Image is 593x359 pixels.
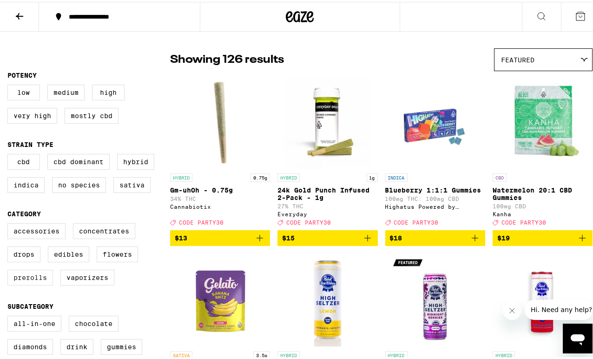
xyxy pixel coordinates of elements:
[7,70,37,77] legend: Potency
[496,74,589,167] img: Kanha - Watermelon 20:1 CBD Gummies
[277,209,377,215] div: Everyday
[250,172,270,180] p: 0.75g
[389,252,481,345] img: Pabst Labs - Midnight Berries 10:3:2 High Seltzer
[281,252,374,345] img: Pabst Labs - Lemon High Seltzer
[7,175,45,191] label: Indica
[385,349,408,358] p: HYBRID
[281,74,374,167] img: Everyday - 24k Gold Punch Infused 2-Pack - 1g
[385,202,485,208] div: Highatus Powered by Cannabiotix
[170,185,270,192] p: Gm-uhOh - 0.75g
[7,301,53,308] legend: Subcategory
[501,218,546,224] span: CODE PARTY30
[277,349,300,358] p: HYBRID
[525,298,593,318] iframe: Message from company
[497,233,510,240] span: $19
[173,74,267,167] img: Cannabiotix - Gm-uhOh - 0.75g
[563,322,593,352] iframe: Button to launch messaging window
[493,228,593,244] button: Add to bag
[97,245,138,260] label: Flowers
[493,74,593,228] a: Open page for Watermelon 20:1 CBD Gummies from Kanha
[52,175,106,191] label: No Species
[48,245,89,260] label: Edibles
[493,172,507,180] p: CBD
[117,152,154,168] label: Hybrid
[389,74,481,167] img: Highatus Powered by Cannabiotix - Blueberry 1:1:1 Gummies
[7,208,41,216] legend: Category
[385,228,485,244] button: Add to bag
[367,172,378,180] p: 1g
[179,218,224,224] span: CODE PARTY30
[493,201,593,207] p: 100mg CBD
[113,175,151,191] label: Sativa
[503,299,521,318] iframe: Close message
[390,233,402,240] span: $18
[496,252,589,345] img: Pabst Labs - Strawberry Kiwi High Seltzer
[493,349,515,358] p: HYBRID
[170,74,270,228] a: Open page for Gm-uhOh - 0.75g from Cannabiotix
[170,228,270,244] button: Add to bag
[7,245,40,260] label: Drops
[7,268,53,284] label: Prerolls
[7,314,61,330] label: All-In-One
[253,349,270,358] p: 3.5g
[175,233,187,240] span: $13
[501,54,534,62] span: Featured
[385,74,485,228] a: Open page for Blueberry 1:1:1 Gummies from Highatus Powered by Cannabiotix
[277,228,377,244] button: Add to bag
[385,194,485,200] p: 100mg THC: 100mg CBD
[73,221,135,237] label: Concentrates
[282,233,295,240] span: $15
[277,74,377,228] a: Open page for 24k Gold Punch Infused 2-Pack - 1g from Everyday
[174,252,267,345] img: Gelato - Banana Runtz - 3.5g
[385,185,485,192] p: Blueberry 1:1:1 Gummies
[493,209,593,215] div: Kanha
[170,172,192,180] p: HYBRID
[60,268,114,284] label: Vaporizers
[7,139,53,146] legend: Strain Type
[7,337,53,353] label: Diamonds
[7,221,66,237] label: Accessories
[47,152,110,168] label: CBD Dominant
[170,50,284,66] p: Showing 126 results
[277,172,300,180] p: HYBRID
[385,172,408,180] p: INDICA
[92,83,125,99] label: High
[286,218,331,224] span: CODE PARTY30
[277,201,377,207] p: 27% THC
[7,152,40,168] label: CBD
[101,337,142,353] label: Gummies
[69,314,119,330] label: Chocolate
[7,106,57,122] label: Very High
[493,185,593,199] p: Watermelon 20:1 CBD Gummies
[47,83,85,99] label: Medium
[170,194,270,200] p: 34% THC
[394,218,439,224] span: CODE PARTY30
[170,349,192,358] p: SATIVA
[7,83,40,99] label: Low
[65,106,119,122] label: Mostly CBD
[277,185,377,199] p: 24k Gold Punch Infused 2-Pack - 1g
[60,337,93,353] label: Drink
[170,202,270,208] div: Cannabiotix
